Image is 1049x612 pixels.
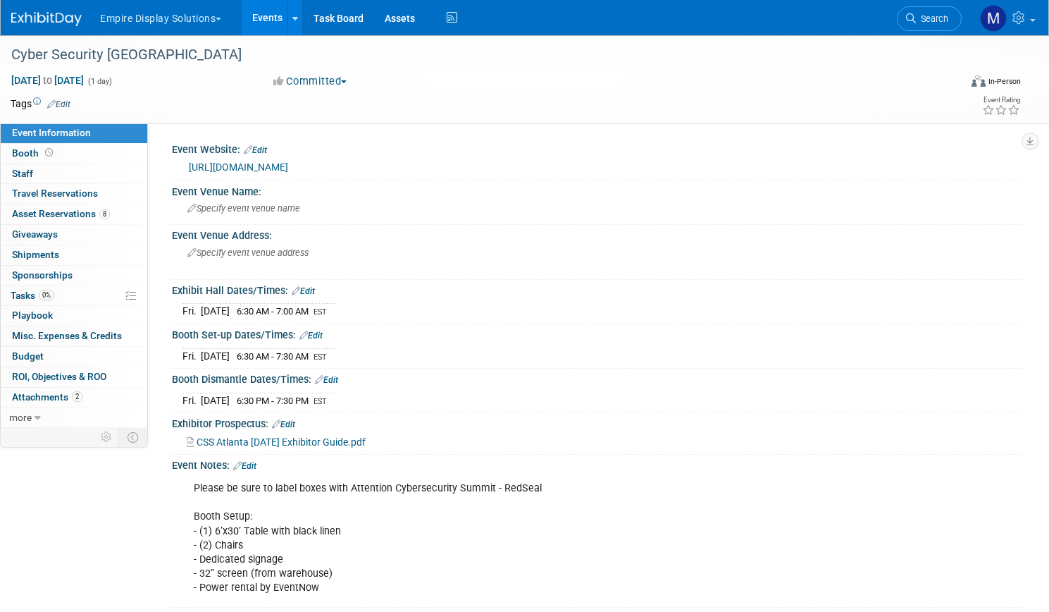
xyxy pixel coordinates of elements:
div: Please be sure to label boxes with Attention Cybersecurity Summit - RedSeal Booth Setup: - (1) 6’... [184,475,858,602]
div: Exhibit Hall Dates/Times: [172,280,1021,298]
a: Edit [292,286,315,296]
a: Search [897,6,962,31]
a: Shipments [1,245,147,265]
span: 6:30 PM - 7:30 PM [237,396,309,406]
td: Fri. [182,304,201,319]
span: Tasks [11,290,54,301]
a: [URL][DOMAIN_NAME] [189,161,288,173]
a: ROI, Objectives & ROO [1,367,147,387]
div: Event Website: [172,139,1021,157]
td: Fri. [182,348,201,363]
span: Budget [12,350,44,362]
td: Tags [11,97,70,111]
div: Event Venue Name: [172,181,1021,199]
div: Event Venue Address: [172,225,1021,243]
span: EST [314,353,327,362]
span: Playbook [12,310,53,321]
img: ExhibitDay [11,12,82,26]
img: Matt h [980,5,1007,32]
span: Shipments [12,249,59,260]
div: In-Person [988,76,1021,87]
span: Sponsorships [12,269,73,281]
span: Search [916,13,948,24]
a: Booth [1,144,147,164]
div: Event Rating [982,97,1020,104]
span: Attachments [12,391,82,403]
div: Booth Dismantle Dates/Times: [172,369,1021,387]
a: Playbook [1,306,147,326]
a: more [1,408,147,428]
button: Committed [268,74,352,89]
span: 0% [39,290,54,300]
span: Travel Reservations [12,188,98,199]
div: Event Format [870,73,1021,94]
td: Toggle Event Tabs [119,428,148,446]
span: 6:30 AM - 7:30 AM [237,351,309,362]
span: more [9,412,32,423]
a: Edit [299,331,323,341]
div: Exhibitor Prospectus: [172,413,1021,432]
span: Misc. Expenses & Credits [12,330,122,341]
span: 6:30 AM - 7:00 AM [237,306,309,317]
span: Specify event venue name [187,203,300,214]
div: Event Notes: [172,455,1021,473]
span: Asset Reservations [12,208,110,219]
td: Personalize Event Tab Strip [94,428,119,446]
span: Event Information [12,127,91,138]
a: Tasks0% [1,286,147,306]
a: Staff [1,164,147,184]
a: Edit [233,461,256,471]
span: Staff [12,168,33,179]
a: Edit [272,420,295,429]
a: Travel Reservations [1,184,147,204]
span: 8 [99,209,110,219]
a: Attachments2 [1,388,147,408]
a: Budget [1,347,147,367]
a: Event Information [1,123,147,143]
a: Edit [47,99,70,109]
span: Booth [12,147,56,159]
span: to [41,75,54,86]
a: Sponsorships [1,266,147,286]
td: [DATE] [201,304,230,319]
span: Specify event venue address [187,247,309,258]
div: Cyber Security [GEOGRAPHIC_DATA] [6,42,935,68]
td: [DATE] [201,393,230,408]
span: ROI, Objectives & ROO [12,371,106,382]
td: Fri. [182,393,201,408]
a: CSS Atlanta [DATE] Exhibitor Guide.pdf [187,436,366,448]
a: Giveaways [1,225,147,245]
span: [DATE] [DATE] [11,74,85,87]
span: 2 [72,391,82,402]
a: Edit [244,145,267,155]
td: [DATE] [201,348,230,363]
img: Format-Inperson.png [972,75,986,87]
span: EST [314,307,327,317]
span: (1 day) [87,77,112,86]
div: Booth Set-up Dates/Times: [172,324,1021,343]
a: Asset Reservations8 [1,204,147,224]
span: EST [314,397,327,406]
span: CSS Atlanta [DATE] Exhibitor Guide.pdf [197,436,366,448]
a: Misc. Expenses & Credits [1,326,147,346]
span: Giveaways [12,228,58,240]
span: Booth not reserved yet [42,147,56,158]
a: Edit [315,375,338,385]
